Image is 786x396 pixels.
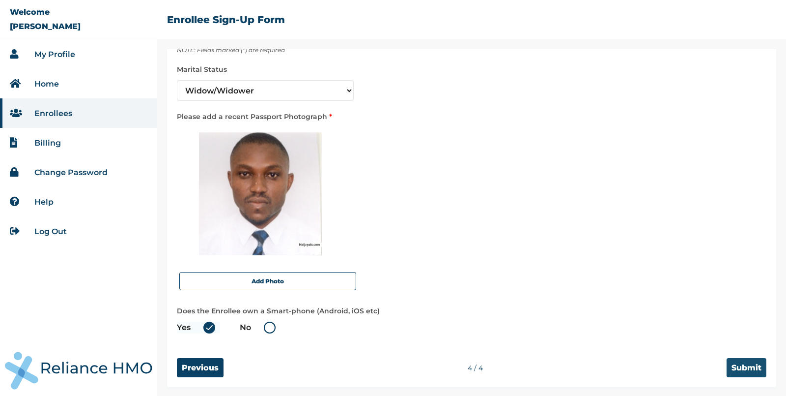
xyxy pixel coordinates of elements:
label: Marital Status [177,63,766,75]
a: My Profile [34,50,75,59]
p: [PERSON_NAME] [10,22,81,31]
a: Change Password [34,168,108,177]
img: Reliance Health's Logo [5,352,152,390]
a: Help [34,197,54,207]
button: Add Photo [179,272,356,290]
div: 4 / 4 [224,364,727,372]
label: No [240,322,281,334]
a: Log Out [34,227,67,236]
p: Welcome [10,7,50,17]
a: Enrollees [34,109,72,118]
h2: Enrollee Sign-Up Form [167,14,285,26]
p: NOTE: Fields marked ( ) are required [177,46,766,54]
input: Previous [177,358,224,377]
img: Crop [199,132,322,255]
label: Please add a recent Passport Photograph [177,111,766,122]
label: Does the Enrollee own a Smart-phone (Android, iOS etc) [177,305,766,317]
a: Home [34,79,59,89]
input: Submit [727,358,766,377]
label: Yes [177,322,220,334]
a: Billing [34,138,61,148]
